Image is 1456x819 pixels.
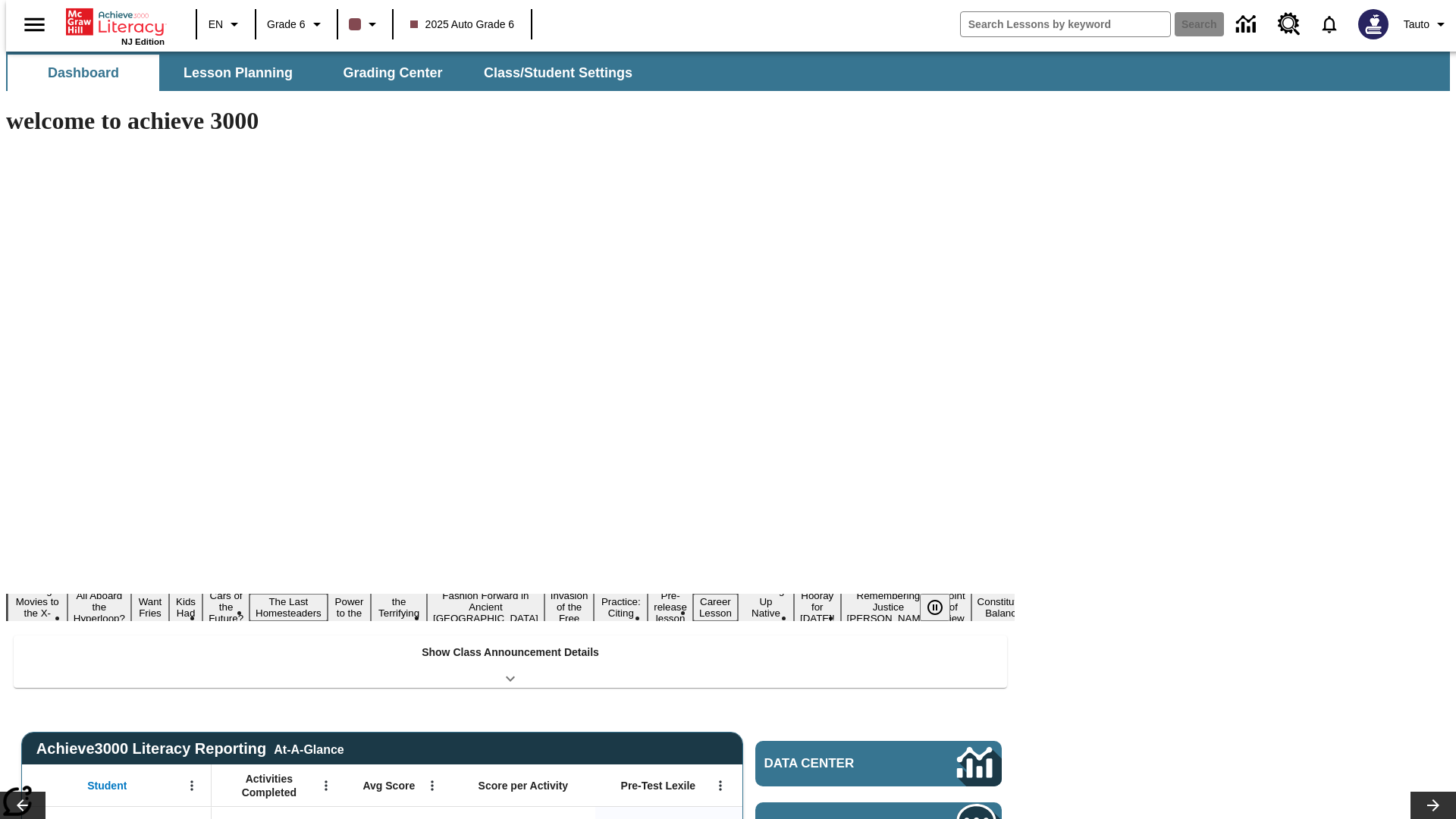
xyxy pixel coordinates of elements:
a: Data Center [1227,4,1269,45]
span: 2025 Auto Grade 6 [410,17,515,33]
button: Select a new avatar [1349,5,1398,44]
button: Slide 2 All Aboard the Hyperloop? [67,588,131,626]
button: Lesson Planning [162,55,314,91]
div: Pause [920,594,965,621]
span: Grade 6 [267,17,306,33]
span: Tauto [1404,17,1429,33]
button: Slide 4 Dirty Jobs Kids Had To Do [169,571,202,644]
span: Student [87,779,127,792]
button: Language: EN, Select a language [202,11,250,38]
div: SubNavbar [6,52,1450,91]
a: Resource Center, Will open in new tab [1269,4,1310,45]
button: Slide 5 Cars of the Future? [202,588,249,626]
button: Grade: Grade 6, Select a grade [261,11,332,38]
span: NJ Edition [121,37,165,46]
button: Class color is dark brown. Change class color [343,11,388,38]
button: Slide 1 Taking Movies to the X-Dimension [8,582,67,632]
button: Lesson carousel, Next [1410,792,1456,819]
button: Slide 15 Hooray for Constitution Day! [794,588,841,626]
button: Open Menu [709,774,732,797]
button: Slide 18 The Constitution's Balancing Act [971,582,1044,632]
p: Show Class Announcement Details [422,645,599,661]
span: EN [209,17,223,33]
button: Grading Center [317,55,469,91]
button: Slide 6 The Last Homesteaders [249,594,328,621]
button: Slide 3 Do You Want Fries With That? [131,571,169,644]
button: Profile/Settings [1398,11,1456,38]
span: Data Center [764,756,906,771]
div: Show Class Announcement Details [14,635,1007,688]
h1: welcome to achieve 3000 [6,107,1015,135]
a: Data Center [755,741,1002,786]
button: Open Menu [421,774,444,797]
div: Home [66,5,165,46]
img: Avatar [1358,9,1389,39]
button: Open Menu [315,774,337,797]
button: Slide 8 Attack of the Terrifying Tomatoes [371,582,427,632]
input: search field [961,12,1170,36]
button: Slide 16 Remembering Justice O'Connor [841,588,937,626]
span: Pre-Test Lexile [621,779,696,792]
button: Open Menu [180,774,203,797]
button: Class/Student Settings [472,55,645,91]
button: Slide 14 Cooking Up Native Traditions [738,582,794,632]
button: Pause [920,594,950,621]
button: Slide 7 Solar Power to the People [328,582,372,632]
button: Open side menu [12,2,57,47]
span: Score per Activity [479,779,569,792]
span: Activities Completed [219,772,319,799]
button: Slide 12 Pre-release lesson [648,588,693,626]
a: Home [66,7,165,37]
button: Dashboard [8,55,159,91]
span: Achieve3000 Literacy Reporting [36,740,344,758]
div: SubNavbar [6,55,646,91]
span: Avg Score [362,779,415,792]
button: Slide 9 Fashion Forward in Ancient Rome [427,588,544,626]
button: Slide 10 The Invasion of the Free CD [544,576,595,638]
button: Slide 13 Career Lesson [693,594,738,621]
a: Notifications [1310,5,1349,44]
div: At-A-Glance [274,740,344,757]
button: Slide 11 Mixed Practice: Citing Evidence [594,582,648,632]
